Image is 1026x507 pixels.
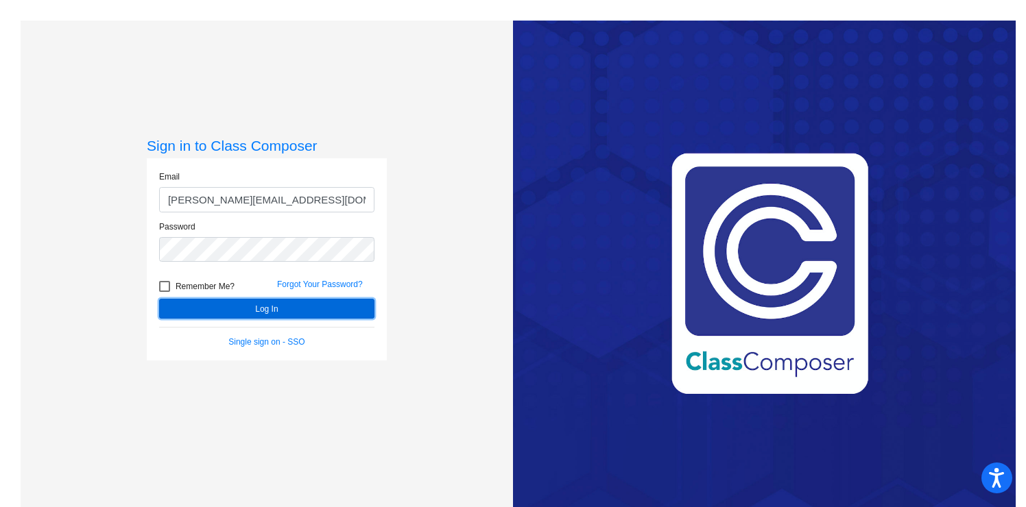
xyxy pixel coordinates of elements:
button: Log In [159,299,374,319]
span: Remember Me? [176,278,235,295]
h3: Sign in to Class Composer [147,137,387,154]
label: Email [159,171,180,183]
a: Forgot Your Password? [277,280,363,289]
label: Password [159,221,195,233]
a: Single sign on - SSO [228,337,305,347]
